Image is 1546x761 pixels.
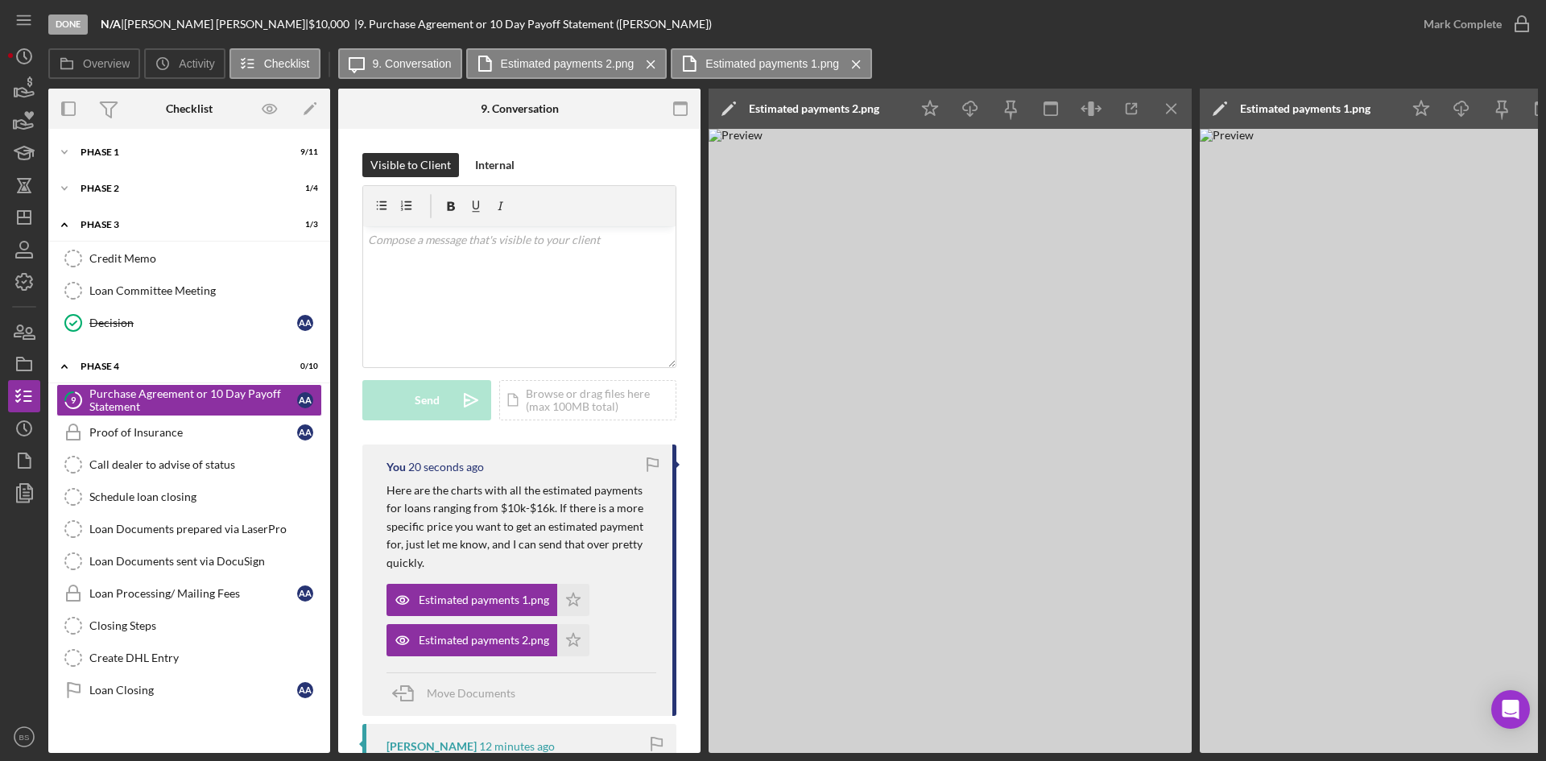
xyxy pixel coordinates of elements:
[386,673,531,713] button: Move Documents
[289,362,318,371] div: 0 / 10
[89,458,321,471] div: Call dealer to advise of status
[101,17,121,31] b: N/A
[297,424,313,440] div: A A
[89,587,297,600] div: Loan Processing/ Mailing Fees
[81,362,278,371] div: Phase 4
[362,380,491,420] button: Send
[89,284,321,297] div: Loan Committee Meeting
[386,482,656,572] p: Here are the charts with all the estimated payments for loans ranging from $10k-$16k. If there is...
[501,57,635,70] label: Estimated payments 2.png
[466,48,668,79] button: Estimated payments 2.png
[81,147,278,157] div: Phase 1
[419,634,549,647] div: Estimated payments 2.png
[475,153,515,177] div: Internal
[89,555,321,568] div: Loan Documents sent via DocuSign
[297,392,313,408] div: A A
[81,220,278,230] div: Phase 3
[415,380,440,420] div: Send
[179,57,214,70] label: Activity
[386,624,589,656] button: Estimated payments 2.png
[56,577,322,610] a: Loan Processing/ Mailing FeesAA
[289,184,318,193] div: 1 / 4
[89,490,321,503] div: Schedule loan closing
[338,48,462,79] button: 9. Conversation
[705,57,839,70] label: Estimated payments 1.png
[56,384,322,416] a: 9Purchase Agreement or 10 Day Payoff StatementAA
[19,733,30,742] text: BS
[297,315,313,331] div: A A
[749,102,879,115] div: Estimated payments 2.png
[308,18,354,31] div: $10,000
[56,513,322,545] a: Loan Documents prepared via LaserPro
[56,610,322,642] a: Closing Steps
[354,18,712,31] div: | 9. Purchase Agreement or 10 Day Payoff Statement ([PERSON_NAME])
[419,593,549,606] div: Estimated payments 1.png
[166,102,213,115] div: Checklist
[373,57,452,70] label: 9. Conversation
[89,523,321,536] div: Loan Documents prepared via LaserPro
[56,416,322,449] a: Proof of InsuranceAA
[408,461,484,474] time: 2025-09-16 16:19
[386,740,477,753] div: [PERSON_NAME]
[1408,8,1538,40] button: Mark Complete
[386,584,589,616] button: Estimated payments 1.png
[124,18,308,31] div: [PERSON_NAME] [PERSON_NAME] |
[56,481,322,513] a: Schedule loan closing
[71,395,76,405] tspan: 9
[101,18,124,31] div: |
[144,48,225,79] button: Activity
[427,686,515,700] span: Move Documents
[89,252,321,265] div: Credit Memo
[89,426,297,439] div: Proof of Insurance
[56,242,322,275] a: Credit Memo
[229,48,320,79] button: Checklist
[709,129,1192,753] img: Preview
[362,153,459,177] button: Visible to Client
[297,585,313,602] div: A A
[8,721,40,753] button: BS
[479,740,555,753] time: 2025-09-16 16:07
[56,307,322,339] a: DecisionAA
[89,619,321,632] div: Closing Steps
[89,387,297,413] div: Purchase Agreement or 10 Day Payoff Statement
[81,184,278,193] div: Phase 2
[1424,8,1502,40] div: Mark Complete
[89,651,321,664] div: Create DHL Entry
[89,684,297,697] div: Loan Closing
[56,545,322,577] a: Loan Documents sent via DocuSign
[467,153,523,177] button: Internal
[1240,102,1370,115] div: Estimated payments 1.png
[297,682,313,698] div: A A
[1491,690,1530,729] div: Open Intercom Messenger
[671,48,872,79] button: Estimated payments 1.png
[56,674,322,706] a: Loan ClosingAA
[83,57,130,70] label: Overview
[56,275,322,307] a: Loan Committee Meeting
[264,57,310,70] label: Checklist
[386,461,406,474] div: You
[89,316,297,329] div: Decision
[56,449,322,481] a: Call dealer to advise of status
[48,14,88,35] div: Done
[289,147,318,157] div: 9 / 11
[370,153,451,177] div: Visible to Client
[289,220,318,230] div: 1 / 3
[56,642,322,674] a: Create DHL Entry
[481,102,559,115] div: 9. Conversation
[48,48,140,79] button: Overview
